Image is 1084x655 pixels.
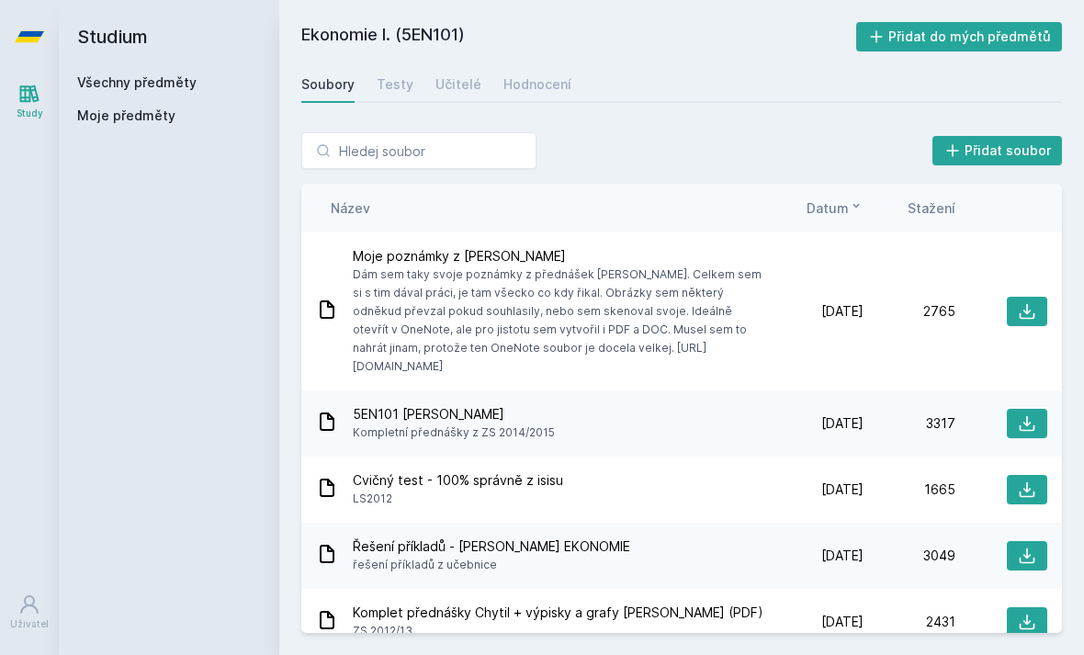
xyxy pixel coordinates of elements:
[4,584,55,640] a: Uživatel
[353,556,630,574] span: řešení příkladů z učebnice
[503,75,571,94] div: Hodnocení
[821,480,864,499] span: [DATE]
[377,66,413,103] a: Testy
[4,73,55,130] a: Study
[932,136,1063,165] button: Přidat soubor
[353,423,555,442] span: Kompletní přednášky z ZS 2014/2015
[864,414,955,433] div: 3317
[353,405,555,423] span: 5EN101 [PERSON_NAME]
[77,74,197,90] a: Všechny předměty
[353,490,563,508] span: LS2012
[301,132,536,169] input: Hledej soubor
[10,617,49,631] div: Uživatel
[807,198,864,218] button: Datum
[908,198,955,218] button: Stažení
[331,198,370,218] button: Název
[864,480,955,499] div: 1665
[353,537,630,556] span: Řešení příkladů - [PERSON_NAME] EKONOMIE
[17,107,43,120] div: Study
[821,613,864,631] span: [DATE]
[353,265,764,376] span: Dám sem taky svoje poznámky z přednášek [PERSON_NAME]. Celkem sem si s tim dával práci, je tam vš...
[353,622,763,640] span: ZS 2012/13
[821,547,864,565] span: [DATE]
[377,75,413,94] div: Testy
[503,66,571,103] a: Hodnocení
[864,613,955,631] div: 2431
[864,302,955,321] div: 2765
[301,22,856,51] h2: Ekonomie I. (5EN101)
[77,107,175,125] span: Moje předměty
[301,66,355,103] a: Soubory
[353,247,764,265] span: Moje poznámky z [PERSON_NAME]
[856,22,1063,51] button: Přidat do mých předmětů
[435,75,481,94] div: Učitelé
[435,66,481,103] a: Učitelé
[301,75,355,94] div: Soubory
[821,302,864,321] span: [DATE]
[821,414,864,433] span: [DATE]
[353,604,763,622] span: Komplet přednášky Chytil + výpisky a grafy [PERSON_NAME] (PDF)
[353,471,563,490] span: Cvičný test - 100% správně z isisu
[807,198,849,218] span: Datum
[864,547,955,565] div: 3049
